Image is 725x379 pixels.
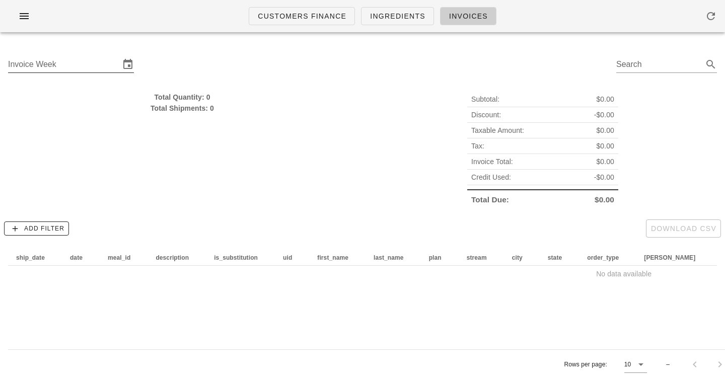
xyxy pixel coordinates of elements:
th: plan: Not sorted. Activate to sort ascending. [421,250,459,266]
div: – [666,360,670,369]
th: city: Not sorted. Activate to sort ascending. [504,250,540,266]
div: Total Shipments: 0 [8,103,356,114]
a: Invoices [440,7,496,25]
th: date: Not sorted. Activate to sort ascending. [62,250,100,266]
span: Ingredients [370,12,425,20]
span: first_name [317,254,348,261]
span: order_type [587,254,619,261]
span: $0.00 [596,156,614,167]
th: description: Not sorted. Activate to sort ascending. [148,250,206,266]
th: meal_id: Not sorted. Activate to sort ascending. [100,250,148,266]
span: $0.00 [596,94,614,105]
span: $0.00 [596,140,614,151]
span: city [512,254,523,261]
th: is_substitution: Not sorted. Activate to sort ascending. [206,250,275,266]
span: last_name [374,254,404,261]
span: ship_date [16,254,45,261]
span: Subtotal: [471,94,499,105]
span: Add Filter [9,224,64,233]
span: uid [283,254,292,261]
th: uid: Not sorted. Activate to sort ascending. [275,250,309,266]
th: first_name: Not sorted. Activate to sort ascending. [309,250,366,266]
span: is_substitution [214,254,258,261]
span: stream [467,254,487,261]
span: plan [429,254,442,261]
th: ship_date: Not sorted. Activate to sort ascending. [8,250,62,266]
span: Total Due: [471,194,509,205]
th: order_type: Not sorted. Activate to sort ascending. [579,250,636,266]
div: 10Rows per page: [624,356,647,372]
div: Total Quantity: 0 [8,92,356,103]
span: [PERSON_NAME] [644,254,695,261]
span: Invoice Total: [471,156,513,167]
span: $0.00 [596,125,614,136]
span: meal_id [108,254,130,261]
span: Discount: [471,109,501,120]
span: Invoices [449,12,488,20]
span: -$0.00 [594,109,614,120]
span: Tax: [471,140,484,151]
a: Ingredients [361,7,434,25]
th: state: Not sorted. Activate to sort ascending. [540,250,579,266]
span: Taxable Amount: [471,125,524,136]
span: $0.00 [595,194,614,205]
th: tod: Not sorted. Activate to sort ascending. [636,250,712,266]
span: description [156,254,189,261]
span: Customers Finance [257,12,346,20]
div: Rows per page: [564,350,647,379]
div: 10 [624,360,631,369]
span: Credit Used: [471,172,511,183]
th: stream: Not sorted. Activate to sort ascending. [459,250,504,266]
span: date [70,254,83,261]
button: Add Filter [4,221,69,236]
span: state [548,254,562,261]
a: Customers Finance [249,7,355,25]
span: -$0.00 [594,172,614,183]
th: last_name: Not sorted. Activate to sort ascending. [366,250,421,266]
